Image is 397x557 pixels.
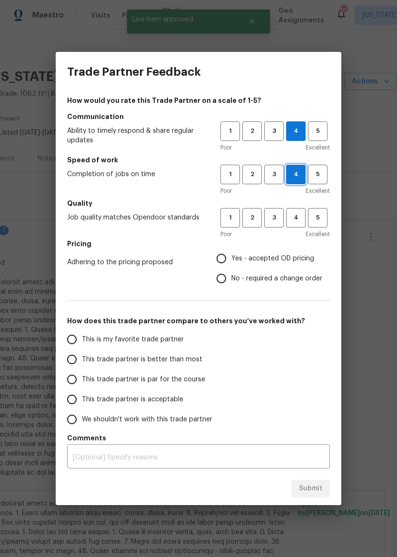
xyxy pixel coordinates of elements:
[67,258,201,267] span: Adhering to the pricing proposed
[67,316,330,326] h5: How does this trade partner compare to others you’ve worked with?
[82,335,184,345] span: This is my favorite trade partner
[67,199,330,208] h5: Quality
[220,186,232,196] span: Poor
[67,96,330,105] h4: How would you rate this Trade Partner on a scale of 1-5?
[242,165,262,184] button: 2
[264,208,284,228] button: 3
[243,169,261,180] span: 2
[309,169,327,180] span: 5
[67,112,330,121] h5: Communication
[67,329,330,429] div: How does this trade partner compare to others you’ve worked with?
[286,121,306,141] button: 4
[286,208,306,228] button: 4
[221,126,239,137] span: 1
[308,208,328,228] button: 5
[221,212,239,223] span: 1
[242,208,262,228] button: 2
[231,274,322,284] span: No - required a change order
[308,121,328,141] button: 5
[217,249,330,288] div: Pricing
[67,433,330,443] h5: Comments
[221,169,239,180] span: 1
[220,121,240,141] button: 1
[287,169,305,180] span: 4
[264,121,284,141] button: 3
[265,126,283,137] span: 3
[265,169,283,180] span: 3
[82,395,183,405] span: This trade partner is acceptable
[82,375,205,385] span: This trade partner is par for the course
[309,212,327,223] span: 5
[242,121,262,141] button: 2
[306,143,330,152] span: Excellent
[243,126,261,137] span: 2
[220,165,240,184] button: 1
[231,254,314,264] span: Yes - accepted OD pricing
[82,415,212,425] span: We shouldn't work with this trade partner
[264,165,284,184] button: 3
[82,355,202,365] span: This trade partner is better than most
[286,165,306,184] button: 4
[265,212,283,223] span: 3
[220,229,232,239] span: Poor
[67,213,205,222] span: Job quality matches Opendoor standards
[308,165,328,184] button: 5
[220,208,240,228] button: 1
[287,126,305,137] span: 4
[67,126,205,145] span: Ability to timely respond & share regular updates
[67,155,330,165] h5: Speed of work
[67,65,201,79] h3: Trade Partner Feedback
[220,143,232,152] span: Poor
[67,239,330,249] h5: Pricing
[243,212,261,223] span: 2
[67,169,205,179] span: Completion of jobs on time
[306,186,330,196] span: Excellent
[309,126,327,137] span: 5
[287,212,305,223] span: 4
[306,229,330,239] span: Excellent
